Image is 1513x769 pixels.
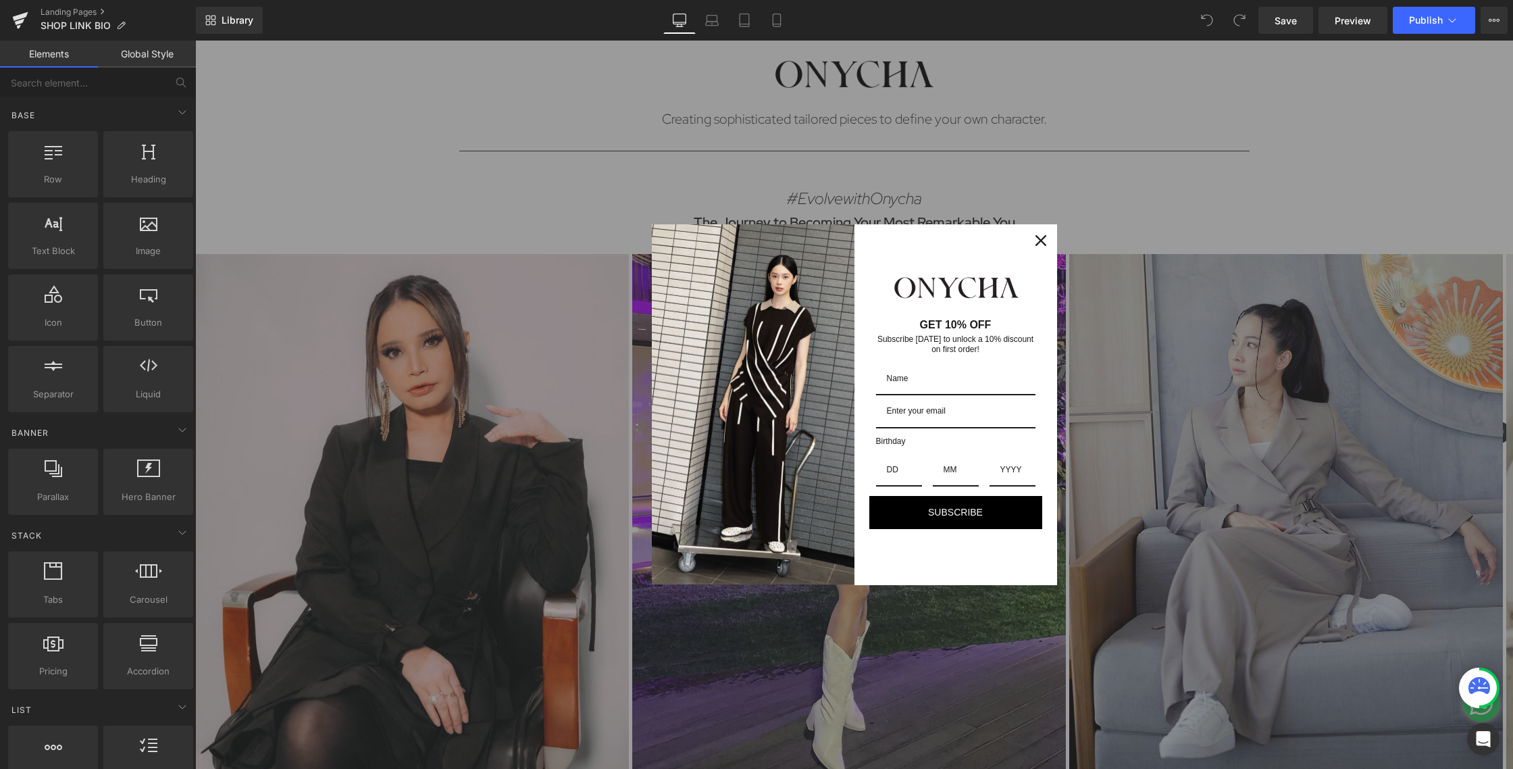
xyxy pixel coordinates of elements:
span: Image [107,244,189,258]
input: FirstName field [681,322,840,355]
span: Parallax [12,490,94,504]
a: Preview [1318,7,1387,34]
a: Global Style [98,41,196,68]
button: More [1481,7,1508,34]
button: Redo [1226,7,1253,34]
button: Undo [1194,7,1221,34]
input: Day input [681,414,727,446]
span: Carousel [107,593,189,607]
a: Desktop [663,7,696,34]
div: Open Intercom Messenger [1467,723,1499,755]
a: Landing Pages [41,7,196,18]
div: Birthday [681,414,840,446]
span: Button [107,316,189,330]
span: List [10,703,33,716]
span: Banner [10,426,50,439]
button: Publish [1393,7,1475,34]
span: Heading [107,172,189,187]
input: Year input [794,414,840,446]
button: Close [829,184,862,216]
button: SUBSCRIBE [673,454,848,490]
span: Preview [1335,14,1371,28]
span: Hero Banner [107,490,189,504]
span: Row [12,172,94,187]
h3: Subscribe [DATE] to unlock a 10% discount on first order! [681,294,840,314]
strong: GET 10% OFF [725,278,796,290]
svg: close icon [840,195,851,205]
span: Tabs [12,593,94,607]
span: Accordion [107,664,189,678]
span: Text Block [12,244,94,258]
span: Publish [1409,15,1443,26]
a: Tablet [728,7,761,34]
input: Email field [681,355,840,387]
span: Pricing [12,664,94,678]
span: Icon [12,316,94,330]
a: Mobile [761,7,793,34]
span: Library [222,14,253,26]
label: Birthday [681,388,840,414]
span: Stack [10,529,43,542]
a: New Library [196,7,263,34]
span: Save [1275,14,1297,28]
input: Month input [738,414,784,446]
span: Separator [12,387,94,401]
span: SHOP LINK BIO [41,20,111,31]
a: Laptop [696,7,728,34]
span: Liquid [107,387,189,401]
span: Base [10,109,36,122]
